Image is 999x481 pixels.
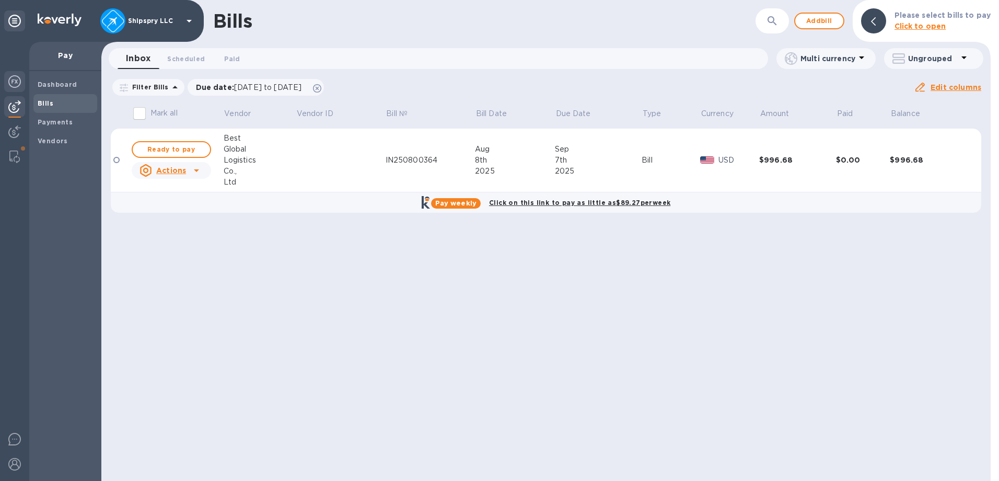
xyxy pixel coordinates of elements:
[141,143,202,156] span: Ready to pay
[895,22,946,30] b: Click to open
[555,166,642,177] div: 2025
[643,108,661,119] p: Type
[759,155,836,165] div: $996.68
[386,108,421,119] span: Bill №
[718,155,759,166] p: USD
[386,108,408,119] p: Bill №
[475,155,555,166] div: 8th
[895,11,991,19] b: Please select bills to pay
[224,133,296,144] div: Best
[224,144,296,155] div: Global
[224,177,296,188] div: Ltd
[556,108,591,119] p: Due Date
[224,108,264,119] span: Vendor
[475,144,555,155] div: Aug
[435,199,477,207] b: Pay weekly
[167,53,205,64] span: Scheduled
[760,108,803,119] span: Amount
[489,199,670,207] b: Click on this link to pay as little as $89.27 per week
[126,51,150,66] span: Inbox
[224,53,240,64] span: Paid
[908,53,958,64] p: Ungrouped
[213,10,252,32] h1: Bills
[794,13,844,29] button: Addbill
[555,144,642,155] div: Sep
[224,155,296,166] div: Logistics
[475,166,555,177] div: 2025
[38,14,82,26] img: Logo
[701,108,734,119] p: Currency
[476,108,520,119] span: Bill Date
[804,15,835,27] span: Add bill
[386,155,475,166] div: IN250800364
[800,53,855,64] p: Multi currency
[837,108,853,119] p: Paid
[643,108,675,119] span: Type
[642,155,700,166] div: Bill
[836,155,890,165] div: $0.00
[297,108,347,119] span: Vendor ID
[38,137,68,145] b: Vendors
[700,156,714,164] img: USD
[224,108,251,119] p: Vendor
[8,75,21,88] img: Foreign exchange
[38,99,53,107] b: Bills
[196,82,307,93] p: Due date :
[38,50,93,61] p: Pay
[128,17,180,25] p: Shipspry LLC
[837,108,867,119] span: Paid
[297,108,333,119] p: Vendor ID
[891,108,920,119] p: Balance
[150,108,178,119] p: Mark all
[890,155,967,165] div: $996.68
[4,10,25,31] div: Unpin categories
[891,108,934,119] span: Balance
[931,83,981,91] u: Edit columns
[38,118,73,126] b: Payments
[38,81,77,88] b: Dashboard
[156,166,186,175] u: Actions
[188,79,324,96] div: Due date:[DATE] to [DATE]
[760,108,789,119] p: Amount
[476,108,507,119] p: Bill Date
[132,141,211,158] button: Ready to pay
[224,166,296,177] div: Co.,
[555,155,642,166] div: 7th
[234,83,301,91] span: [DATE] to [DATE]
[556,108,605,119] span: Due Date
[128,83,169,91] p: Filter Bills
